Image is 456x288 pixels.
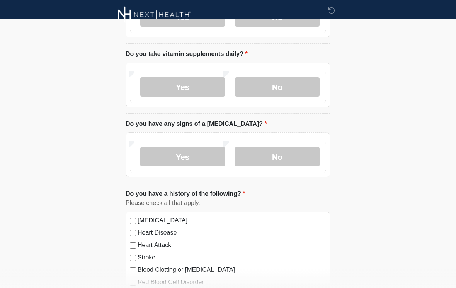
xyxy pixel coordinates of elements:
input: Red Blood Cell Disorder [130,280,136,286]
label: Yes [140,147,225,166]
label: Do you have any signs of a [MEDICAL_DATA]? [126,119,267,129]
label: Heart Attack [138,241,326,250]
label: No [235,147,320,166]
label: Do you have a history of the following? [126,189,245,198]
label: Red Blood Cell Disorder [138,278,326,287]
label: Stroke [138,253,326,262]
label: Yes [140,77,225,97]
label: No [235,77,320,97]
input: [MEDICAL_DATA] [130,218,136,224]
label: Do you take vitamin supplements daily? [126,49,248,59]
input: Heart Disease [130,230,136,236]
input: Heart Attack [130,242,136,249]
input: Blood Clotting or [MEDICAL_DATA] [130,267,136,273]
label: Blood Clotting or [MEDICAL_DATA] [138,265,326,274]
input: Stroke [130,255,136,261]
div: Please check all that apply. [126,198,330,208]
img: Next-Health Montecito Logo [118,6,191,23]
label: Heart Disease [138,228,326,237]
label: [MEDICAL_DATA] [138,216,326,225]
